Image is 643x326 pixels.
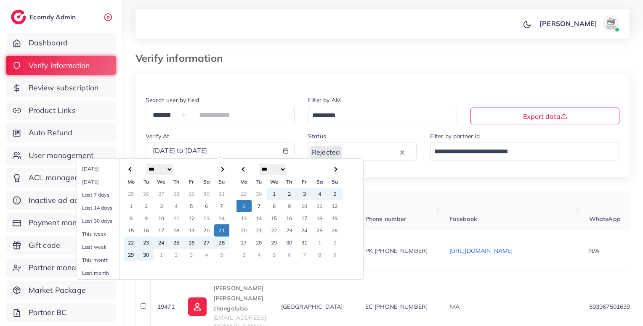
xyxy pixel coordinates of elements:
[77,253,136,266] li: This month
[77,175,136,188] li: [DATE]
[11,10,26,24] img: logo
[199,249,214,261] td: 4
[297,188,312,200] td: 3
[365,303,428,310] span: EC [PHONE_NUMBER]
[310,146,342,158] span: Rejected
[29,240,60,251] span: Gift code
[184,249,199,261] td: 3
[154,200,169,212] td: 3
[184,200,199,212] td: 5
[214,249,229,261] td: 5
[169,249,184,261] td: 2
[327,212,343,224] td: 19
[6,258,116,277] a: Partner management
[282,200,297,212] td: 9
[29,195,98,206] span: Inactive ad account
[184,176,199,188] th: Fr
[252,200,267,212] td: 7
[138,237,154,249] td: 23
[252,188,267,200] td: 30
[430,132,480,140] label: Filter by partner id
[327,249,343,261] td: 9
[236,224,252,237] td: 20
[29,82,99,93] span: Review subscription
[124,212,139,224] td: 8
[214,200,229,212] td: 7
[267,212,282,224] td: 15
[539,18,597,29] p: [PERSON_NAME]
[308,132,326,140] label: Status
[184,237,199,249] td: 26
[297,176,312,188] th: Fr
[430,142,620,160] div: Search for option
[184,212,199,224] td: 12
[535,15,623,32] a: [PERSON_NAME]avatar
[153,146,207,155] span: [DATE] to [DATE]
[157,303,175,310] span: 19471
[199,212,214,224] td: 13
[589,303,630,310] span: 593967501639
[252,224,267,237] td: 21
[154,176,169,188] th: We
[236,212,252,224] td: 13
[6,146,116,165] a: User management
[327,188,343,200] td: 5
[589,215,621,223] span: WhatsApp
[169,212,184,224] td: 11
[267,224,282,237] td: 22
[312,200,327,212] td: 11
[6,78,116,97] a: Review subscription
[327,176,343,188] th: Su
[199,188,214,200] td: 30
[343,145,398,158] input: Search for option
[138,200,154,212] td: 2
[184,188,199,200] td: 29
[365,247,428,255] span: PK [PHONE_NUMBER]
[6,123,116,142] a: Auto Refund
[309,109,446,122] input: Search for option
[312,188,327,200] td: 4
[169,237,184,249] td: 25
[236,249,252,261] td: 3
[138,212,154,224] td: 9
[29,13,78,21] h2: Ecomdy Admin
[297,224,312,237] td: 24
[267,237,282,249] td: 29
[29,307,67,318] span: Partner BC
[169,176,184,188] th: Th
[124,188,139,200] td: 25
[470,108,619,124] button: Export data
[124,224,139,237] td: 15
[77,266,136,279] li: Last month
[449,247,513,255] a: [URL][DOMAIN_NAME]
[6,101,116,120] a: Product Links
[138,224,154,237] td: 16
[523,112,567,121] span: Export data
[297,200,312,212] td: 10
[77,240,136,253] li: Last week
[154,237,169,249] td: 24
[6,303,116,322] a: Partner BC
[589,247,599,255] span: N/A
[282,249,297,261] td: 6
[252,249,267,261] td: 4
[77,188,136,201] li: Last 7 days
[252,212,267,224] td: 14
[308,96,341,104] label: Filter by AM
[29,37,68,48] span: Dashboard
[29,127,73,138] span: Auto Refund
[308,106,457,124] div: Search for option
[29,262,103,273] span: Partner management
[6,33,116,53] a: Dashboard
[281,303,343,310] span: [GEOGRAPHIC_DATA]
[400,147,404,157] button: Clear Selected
[282,176,297,188] th: Th
[124,237,139,249] td: 22
[603,15,619,32] img: avatar
[312,212,327,224] td: 18
[77,214,136,227] li: Last 30 days
[6,56,116,75] a: Verify information
[236,200,252,212] td: 6
[146,96,199,104] label: Search user by field
[124,249,139,261] td: 29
